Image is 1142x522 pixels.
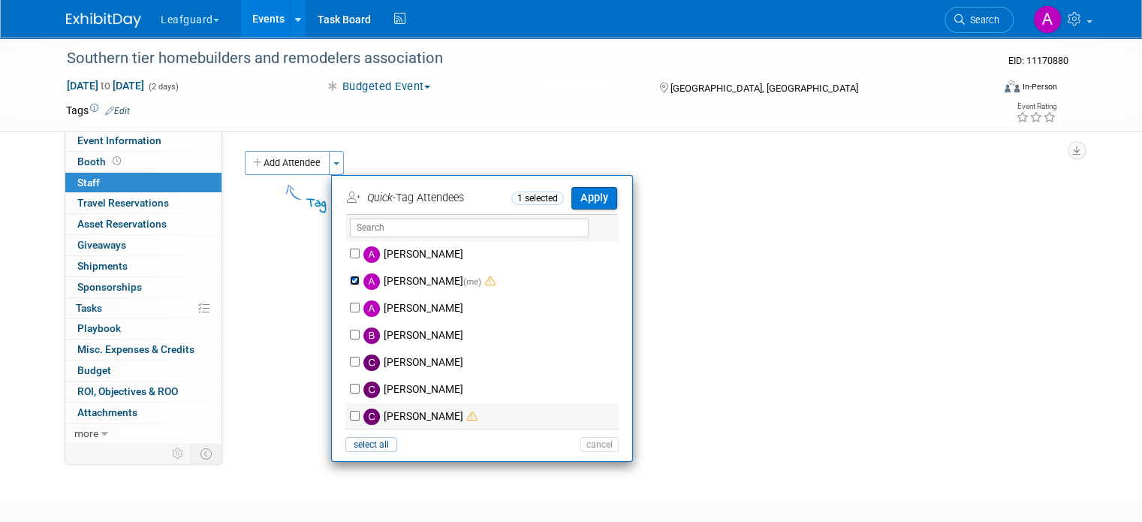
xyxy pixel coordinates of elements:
a: Giveaways [65,235,221,255]
a: Staff [65,173,221,193]
img: Format-Inperson.png [1005,80,1020,92]
i: Double-book Warning: Potential Scheduling Conflict! [467,412,478,422]
td: Personalize Event Tab Strip [165,444,191,463]
span: Misc. Expenses & Credits [77,343,194,355]
span: ROI, Objectives & ROO [77,385,178,397]
a: Booth [65,152,221,172]
img: A.jpg [363,246,380,263]
img: C.jpg [363,409,380,425]
span: Sponsorships [77,281,142,293]
a: Shipments [65,256,221,276]
a: Sponsorships [65,277,221,297]
button: Apply [571,187,617,209]
span: (me) [463,276,481,287]
a: Edit [105,106,130,116]
i: Quick [367,192,393,204]
a: Search [945,7,1014,33]
img: C.jpg [363,382,380,398]
a: Attachments [65,403,221,423]
img: C.jpg [363,355,380,371]
span: Booth not reserved yet [110,155,124,167]
a: Asset Reservations [65,214,221,234]
span: Budget [77,364,111,376]
span: Playbook [77,322,121,334]
a: Budget [65,361,221,381]
span: Tasks [76,302,102,314]
input: Search [350,219,589,237]
span: [GEOGRAPHIC_DATA], [GEOGRAPHIC_DATA] [670,83,858,94]
div: Tag People [306,193,576,213]
img: Amy Crawford [1033,5,1062,34]
label: [PERSON_NAME] [360,349,624,376]
div: In-Person [1022,81,1057,92]
a: ROI, Objectives & ROO [65,382,221,402]
span: [DATE] [DATE] [66,79,145,92]
span: more [74,427,98,439]
span: 1 selected [511,192,564,205]
button: Budgeted Event [320,79,436,95]
label: [PERSON_NAME] [360,295,624,322]
div: Event Format [911,78,1057,101]
label: [PERSON_NAME] [360,322,624,349]
a: more [65,424,221,444]
span: Booth [77,155,124,167]
div: Southern tier homebuilders and remodelers association [62,45,973,72]
span: Travel Reservations [77,197,169,209]
img: B.jpg [363,327,380,344]
a: Misc. Expenses & Credits [65,339,221,360]
td: -Tag Attendees [347,186,508,210]
a: Tasks [65,298,221,318]
label: [PERSON_NAME] [360,403,624,430]
label: [PERSON_NAME] [360,241,624,268]
td: Tags [66,103,130,118]
a: Playbook [65,318,221,339]
label: [PERSON_NAME] [360,268,624,295]
span: Shipments [77,260,128,272]
span: Search [965,14,999,26]
button: select all [345,437,397,452]
span: Event ID: 11170880 [1008,55,1068,66]
span: to [98,80,113,92]
img: ExhibitDay [66,13,141,28]
span: Double-book Warning! (potential scheduling conflict) [463,410,478,422]
span: Giveaways [77,239,126,251]
button: cancel [580,437,619,452]
span: Attachments [77,406,137,418]
span: Asset Reservations [77,218,167,230]
span: Staff [77,177,100,189]
td: Toggle Event Tabs [191,444,222,463]
span: Event Information [77,134,161,146]
label: [PERSON_NAME] [360,376,624,403]
span: Double-book Warning! (potential scheduling conflict) [484,275,496,287]
div: Event Rating [1016,103,1056,110]
a: Travel Reservations [65,193,221,213]
i: Double-book Warning: Potential Scheduling Conflict! [485,276,496,287]
span: (2 days) [147,82,179,92]
a: Event Information [65,131,221,151]
button: Add Attendee [245,151,330,175]
img: A.jpg [363,273,380,290]
img: A.jpg [363,300,380,317]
